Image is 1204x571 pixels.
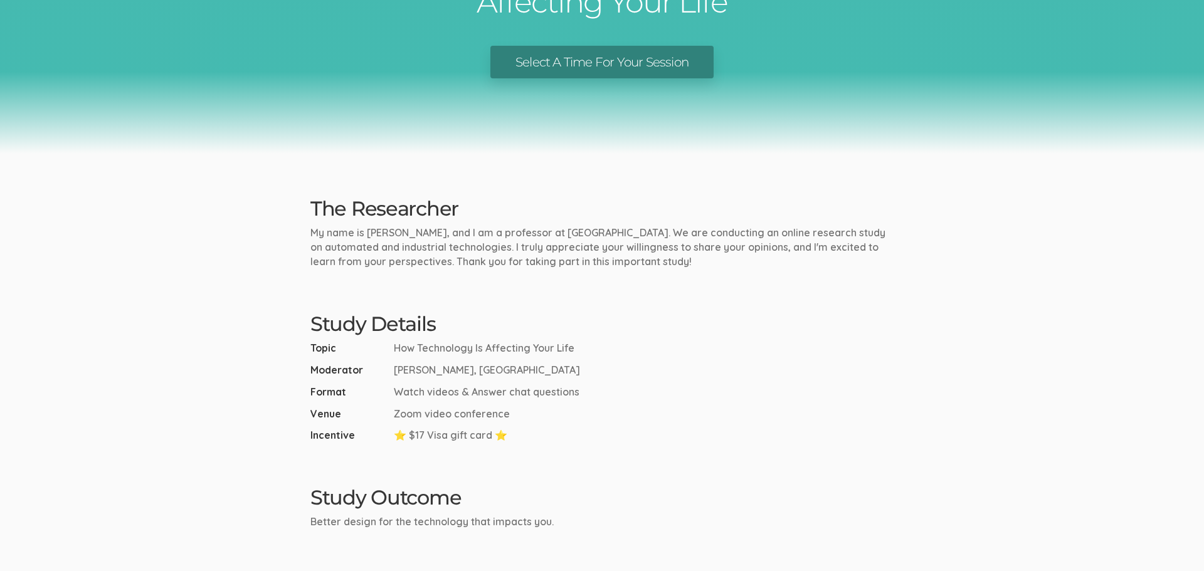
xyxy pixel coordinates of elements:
h2: The Researcher [310,197,894,219]
span: Venue [310,407,389,421]
span: Moderator [310,363,389,377]
span: How Technology Is Affecting Your Life [394,341,574,355]
span: Zoom video conference [394,407,510,421]
p: Better design for the technology that impacts you. [310,515,894,529]
span: Incentive [310,428,389,443]
span: ⭐ $17 Visa gift card ⭐ [394,428,507,443]
span: Topic [310,341,389,355]
h2: Study Details [310,313,894,335]
h2: Study Outcome [310,486,894,508]
span: [PERSON_NAME], [GEOGRAPHIC_DATA] [394,363,580,377]
span: Format [310,385,389,399]
iframe: Chat Widget [1141,511,1204,571]
span: Watch videos & Answer chat questions [394,385,579,399]
p: My name is [PERSON_NAME], and I am a professor at [GEOGRAPHIC_DATA]. We are conducting an online ... [310,226,894,269]
a: Select A Time For Your Session [490,46,714,79]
